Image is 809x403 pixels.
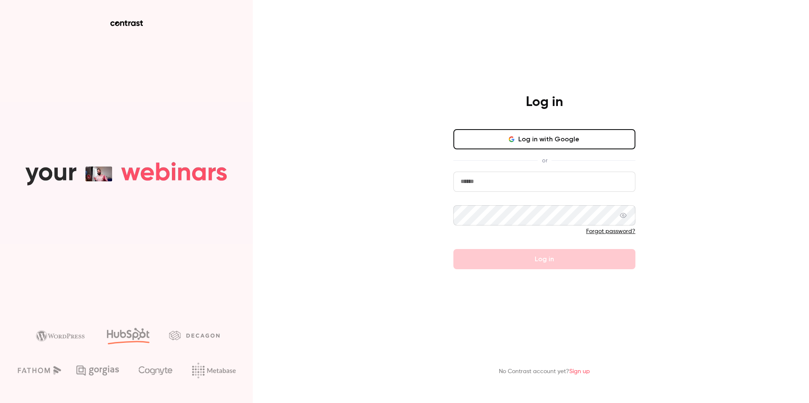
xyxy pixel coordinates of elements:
[526,94,563,111] h4: Log in
[169,331,220,340] img: decagon
[569,369,590,374] a: Sign up
[453,129,635,149] button: Log in with Google
[499,367,590,376] p: No Contrast account yet?
[586,228,635,234] a: Forgot password?
[538,156,552,165] span: or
